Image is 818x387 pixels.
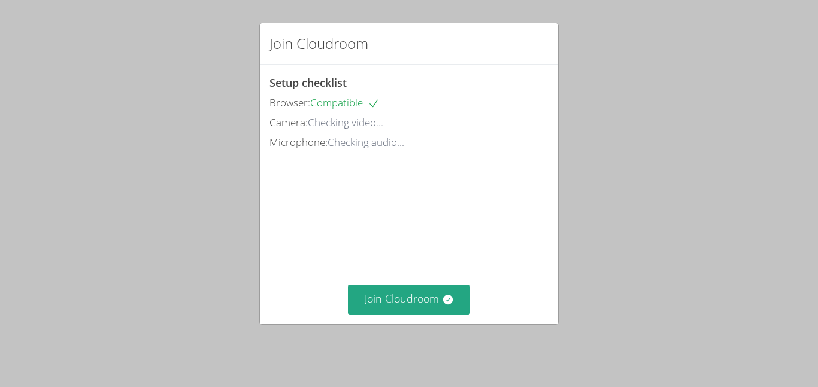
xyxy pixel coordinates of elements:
[269,96,310,109] span: Browser:
[328,135,404,149] span: Checking audio...
[269,135,328,149] span: Microphone:
[269,33,368,54] h2: Join Cloudroom
[308,115,383,129] span: Checking video...
[348,285,471,314] button: Join Cloudroom
[269,75,347,90] span: Setup checklist
[310,96,380,109] span: Compatible
[269,115,308,129] span: Camera:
